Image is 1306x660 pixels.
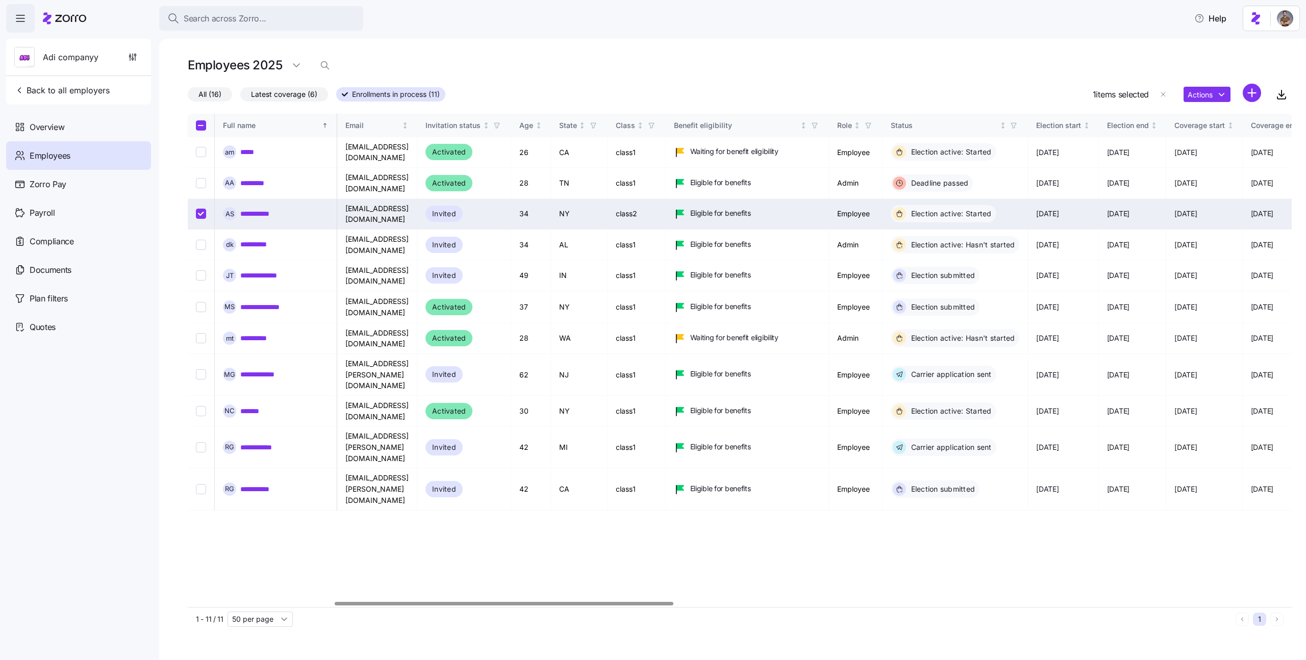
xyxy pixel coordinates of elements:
[1174,240,1197,250] span: [DATE]
[196,178,206,188] input: Select record 2
[215,114,337,137] th: Full nameSorted ascending
[829,468,883,510] td: Employee
[337,114,417,137] th: EmailNot sorted
[690,146,778,157] span: Waiting for benefit eligibility
[30,121,64,134] span: Overview
[432,239,456,251] span: Invited
[1186,8,1235,29] button: Help
[337,354,417,396] td: [EMAIL_ADDRESS][PERSON_NAME][DOMAIN_NAME]
[1036,120,1081,131] div: Election start
[14,84,110,96] span: Back to all employers
[829,114,883,137] th: RoleNot sorted
[225,444,234,450] span: R G
[223,120,320,131] div: Full name
[30,321,56,334] span: Quotes
[511,168,551,198] td: 28
[908,178,969,188] span: Deadline passed
[188,57,282,73] h1: Employees 2025
[837,120,852,131] div: Role
[551,137,608,168] td: CA
[1107,302,1129,312] span: [DATE]
[608,260,666,291] td: class1
[1251,333,1273,343] span: [DATE]
[337,168,417,198] td: [EMAIL_ADDRESS][DOMAIN_NAME]
[425,120,481,131] div: Invitation status
[225,486,234,492] span: R G
[1174,333,1197,343] span: [DATE]
[6,170,151,198] a: Zorro Pay
[1174,370,1197,380] span: [DATE]
[1036,270,1059,281] span: [DATE]
[551,354,608,396] td: NJ
[829,230,883,260] td: Admin
[1036,484,1059,494] span: [DATE]
[1107,209,1129,219] span: [DATE]
[519,120,533,131] div: Age
[337,137,417,168] td: [EMAIL_ADDRESS][DOMAIN_NAME]
[1099,114,1167,137] th: Election endNot sorted
[225,211,234,217] span: A S
[616,120,635,131] div: Class
[196,333,206,343] input: Select record 7
[432,368,456,380] span: Invited
[1251,442,1273,452] span: [DATE]
[908,484,975,494] span: Election submitted
[829,396,883,426] td: Employee
[1251,484,1273,494] span: [DATE]
[559,120,577,131] div: State
[1107,370,1129,380] span: [DATE]
[1251,240,1273,250] span: [DATE]
[1093,88,1149,101] span: 1 items selected
[1083,122,1090,129] div: Not sorted
[511,426,551,468] td: 42
[224,303,235,310] span: M S
[551,168,608,198] td: TN
[1277,10,1293,27] img: 4405efb6-a4ff-4e3b-b971-a8a12b62b3ee-1719735568656.jpeg
[159,6,363,31] button: Search across Zorro...
[666,114,829,137] th: Benefit eligibilityNot sorted
[891,120,998,131] div: Status
[829,323,883,354] td: Admin
[800,122,807,129] div: Not sorted
[1166,114,1243,137] th: Coverage startNot sorted
[829,426,883,468] td: Employee
[1107,120,1149,131] div: Election end
[30,149,70,162] span: Employees
[690,239,751,249] span: Eligible for benefits
[908,240,1015,250] span: Election active: Hasn't started
[1036,302,1059,312] span: [DATE]
[690,484,751,494] span: Eligible for benefits
[6,141,151,170] a: Employees
[196,270,206,281] input: Select record 5
[1174,209,1197,219] span: [DATE]
[908,369,992,379] span: Carrier application sent
[15,47,34,68] img: Employer logo
[483,122,490,129] div: Not sorted
[1251,209,1273,219] span: [DATE]
[1036,406,1059,416] span: [DATE]
[1107,178,1129,188] span: [DATE]
[908,442,992,452] span: Carrier application sent
[829,199,883,230] td: Employee
[608,168,666,198] td: class1
[337,468,417,510] td: [EMAIL_ADDRESS][PERSON_NAME][DOMAIN_NAME]
[908,147,992,157] span: Election active: Started
[337,230,417,260] td: [EMAIL_ADDRESS][DOMAIN_NAME]
[579,122,586,129] div: Not sorted
[551,230,608,260] td: AL
[690,442,751,452] span: Eligible for benefits
[883,114,1028,137] th: StatusNot sorted
[1236,613,1249,626] button: Previous page
[551,114,608,137] th: StateNot sorted
[608,323,666,354] td: class1
[337,396,417,426] td: [EMAIL_ADDRESS][DOMAIN_NAME]
[196,209,206,219] input: Select record 3
[1174,442,1197,452] span: [DATE]
[511,468,551,510] td: 42
[432,483,456,495] span: Invited
[511,137,551,168] td: 26
[337,199,417,230] td: [EMAIL_ADDRESS][DOMAIN_NAME]
[608,291,666,323] td: class1
[1174,178,1197,188] span: [DATE]
[829,137,883,168] td: Employee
